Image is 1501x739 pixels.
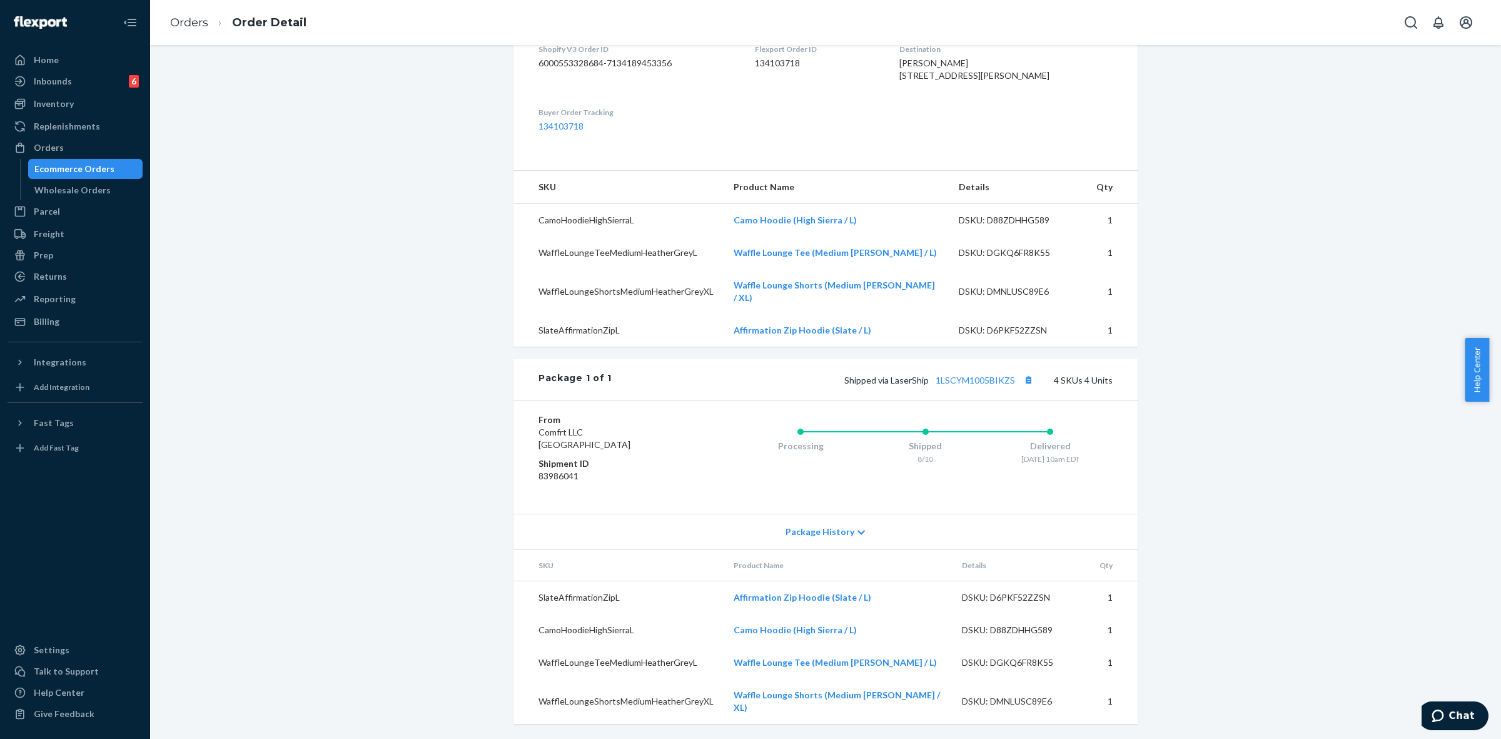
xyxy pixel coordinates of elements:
td: 1 [1089,646,1138,679]
div: Prep [34,249,53,262]
span: [PERSON_NAME] [STREET_ADDRESS][PERSON_NAME] [899,58,1049,81]
a: Billing [8,312,143,332]
dd: 6000553328684-7134189453356 [538,57,735,69]
button: Help Center [1465,338,1489,402]
td: 1 [1086,269,1138,314]
div: Inventory [34,98,74,110]
button: Give Feedback [8,704,143,724]
td: 1 [1086,237,1138,269]
div: Replenishments [34,120,100,133]
a: Waffle Lounge Tee (Medium [PERSON_NAME] / L) [734,657,937,668]
dt: Destination [899,44,1113,54]
a: Waffle Lounge Tee (Medium [PERSON_NAME] / L) [734,247,937,258]
td: 1 [1086,204,1138,237]
td: WaffleLoungeShortsMediumHeatherGreyXL [513,269,724,314]
span: Comfrt LLC [GEOGRAPHIC_DATA] [538,427,630,450]
div: DSKU: DMNLUSC89E6 [962,695,1079,708]
div: Freight [34,228,64,240]
div: DSKU: DGKQ6FR8K55 [962,656,1079,669]
div: Shipped [863,440,988,452]
div: Give Feedback [34,708,94,720]
th: SKU [513,550,724,581]
div: 8/10 [863,454,988,464]
a: Add Integration [8,377,143,397]
a: Add Fast Tag [8,438,143,458]
th: Qty [1089,550,1138,581]
iframe: Opens a widget where you can chat to one of our agents [1422,701,1488,733]
div: Delivered [988,440,1113,452]
a: Orders [8,138,143,158]
a: Camo Hoodie (High Sierra / L) [734,624,857,635]
div: Reporting [34,293,76,305]
td: SlateAffirmationZipL [513,581,724,614]
div: 6 [129,75,139,88]
a: 1LSCYM1005BIKZS [936,375,1015,385]
dt: Shipment ID [538,457,688,470]
td: SlateAffirmationZipL [513,314,724,347]
a: Freight [8,224,143,244]
td: 1 [1089,679,1138,724]
div: Package 1 of 1 [538,372,612,388]
a: Wholesale Orders [28,180,143,200]
div: Processing [738,440,863,452]
ol: breadcrumbs [160,4,316,41]
a: Orders [170,16,208,29]
dd: 134103718 [755,57,880,69]
div: Help Center [34,686,84,699]
div: Settings [34,644,69,656]
div: Returns [34,270,67,283]
div: Billing [34,315,59,328]
td: 1 [1089,614,1138,646]
a: Order Detail [232,16,306,29]
th: Details [949,171,1086,204]
div: Ecommerce Orders [34,163,114,175]
div: Add Fast Tag [34,442,79,453]
a: Inbounds6 [8,71,143,91]
a: Home [8,50,143,70]
span: Package History [786,526,854,538]
span: Shipped via LaserShip [844,375,1036,385]
td: 1 [1089,581,1138,614]
div: DSKU: D88ZDHHG589 [962,624,1079,636]
div: DSKU: D6PKF52ZZSN [959,324,1076,337]
th: Details [952,550,1089,581]
td: 1 [1086,314,1138,347]
button: Fast Tags [8,413,143,433]
img: Flexport logo [14,16,67,29]
a: Help Center [8,683,143,703]
a: Camo Hoodie (High Sierra / L) [734,215,857,225]
button: Close Navigation [118,10,143,35]
div: Parcel [34,205,60,218]
div: DSKU: D88ZDHHG589 [959,214,1076,227]
button: Talk to Support [8,661,143,681]
a: Reporting [8,289,143,309]
a: Affirmation Zip Hoodie (Slate / L) [734,325,871,335]
th: Qty [1086,171,1138,204]
dt: Shopify V3 Order ID [538,44,735,54]
dd: 83986041 [538,470,688,482]
button: Open notifications [1426,10,1451,35]
div: Home [34,54,59,66]
div: Add Integration [34,382,89,392]
a: Prep [8,245,143,265]
button: Open account menu [1453,10,1478,35]
button: Copy tracking number [1020,372,1036,388]
a: Ecommerce Orders [28,159,143,179]
td: CamoHoodieHighSierraL [513,204,724,237]
div: DSKU: DMNLUSC89E6 [959,285,1076,298]
div: [DATE] 10am EDT [988,454,1113,464]
div: Talk to Support [34,665,99,678]
a: Settings [8,640,143,660]
div: Wholesale Orders [34,184,111,196]
td: WaffleLoungeTeeMediumHeatherGreyL [513,646,724,679]
dt: Flexport Order ID [755,44,880,54]
th: SKU [513,171,724,204]
a: 134103718 [538,121,584,131]
a: Returns [8,267,143,287]
div: Integrations [34,356,86,369]
a: Parcel [8,201,143,222]
th: Product Name [724,550,952,581]
dt: From [538,414,688,426]
dt: Buyer Order Tracking [538,107,735,118]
